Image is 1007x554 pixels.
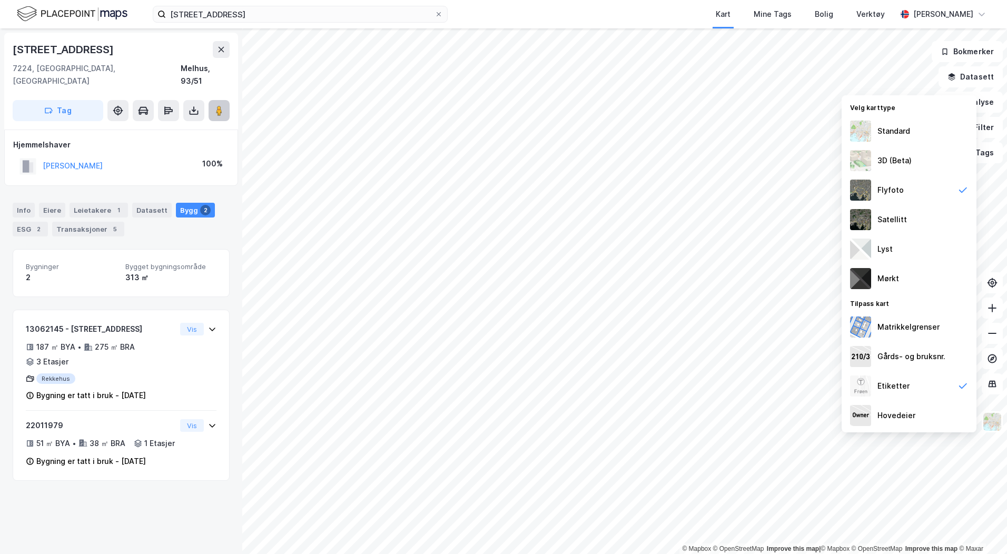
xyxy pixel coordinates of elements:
[33,224,44,234] div: 2
[52,222,124,236] div: Transaksjoner
[767,545,819,552] a: Improve this map
[26,271,117,284] div: 2
[13,138,229,151] div: Hjemmelshaver
[13,62,181,87] div: 7224, [GEOGRAPHIC_DATA], [GEOGRAPHIC_DATA]
[850,316,871,338] img: cadastreBorders.cfe08de4b5ddd52a10de.jpeg
[13,41,116,58] div: [STREET_ADDRESS]
[850,268,871,289] img: nCdM7BzjoCAAAAAElFTkSuQmCC
[716,8,730,21] div: Kart
[877,409,915,422] div: Hovedeier
[982,412,1002,432] img: Z
[36,341,75,353] div: 187 ㎡ BYA
[90,437,125,450] div: 38 ㎡ BRA
[821,545,850,552] a: Mapbox
[110,224,120,234] div: 5
[850,346,871,367] img: cadastreKeys.547ab17ec502f5a4ef2b.jpeg
[26,419,176,432] div: 22011979
[176,203,215,217] div: Bygg
[877,184,904,196] div: Flyfoto
[856,8,885,21] div: Verktøy
[144,437,175,450] div: 1 Etasjer
[877,350,945,363] div: Gårds- og bruksnr.
[877,213,907,226] div: Satellitt
[954,142,1003,163] button: Tags
[852,545,903,552] a: OpenStreetMap
[713,545,764,552] a: OpenStreetMap
[36,437,70,450] div: 51 ㎡ BYA
[180,323,204,335] button: Vis
[754,8,792,21] div: Mine Tags
[877,154,912,167] div: 3D (Beta)
[877,243,893,255] div: Lyst
[17,5,127,23] img: logo.f888ab2527a4732fd821a326f86c7f29.svg
[13,100,103,121] button: Tag
[181,62,230,87] div: Melhus, 93/51
[39,203,65,217] div: Eiere
[70,203,128,217] div: Leietakere
[13,203,35,217] div: Info
[942,92,1003,113] button: Analyse
[954,503,1007,554] div: Kontrollprogram for chat
[36,455,146,468] div: Bygning er tatt i bruk - [DATE]
[842,97,976,116] div: Velg karttype
[877,321,940,333] div: Matrikkelgrenser
[200,205,211,215] div: 2
[850,405,871,426] img: majorOwner.b5e170eddb5c04bfeeff.jpeg
[850,121,871,142] img: Z
[36,355,68,368] div: 3 Etasjer
[850,180,871,201] img: Z
[954,503,1007,554] iframe: Chat Widget
[905,545,957,552] a: Improve this map
[166,6,435,22] input: Søk på adresse, matrikkel, gårdeiere, leietakere eller personer
[132,203,172,217] div: Datasett
[850,239,871,260] img: luj3wr1y2y3+OchiMxRmMxRlscgabnMEmZ7DJGWxyBpucwSZnsMkZbHIGm5zBJmewyRlscgabnMEmZ7DJGWxyBpucwSZnsMkZ...
[682,543,983,554] div: |
[26,323,176,335] div: 13062145 - [STREET_ADDRESS]
[850,150,871,171] img: Z
[939,66,1003,87] button: Datasett
[95,341,135,353] div: 275 ㎡ BRA
[913,8,973,21] div: [PERSON_NAME]
[682,545,711,552] a: Mapbox
[815,8,833,21] div: Bolig
[877,380,910,392] div: Etiketter
[125,262,216,271] span: Bygget bygningsområde
[72,439,76,448] div: •
[850,375,871,397] img: Z
[932,41,1003,62] button: Bokmerker
[842,293,976,312] div: Tilpass kart
[26,262,117,271] span: Bygninger
[125,271,216,284] div: 313 ㎡
[850,209,871,230] img: 9k=
[952,117,1003,138] button: Filter
[202,157,223,170] div: 100%
[36,389,146,402] div: Bygning er tatt i bruk - [DATE]
[77,343,82,351] div: •
[113,205,124,215] div: 1
[13,222,48,236] div: ESG
[180,419,204,432] button: Vis
[877,125,910,137] div: Standard
[877,272,899,285] div: Mørkt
